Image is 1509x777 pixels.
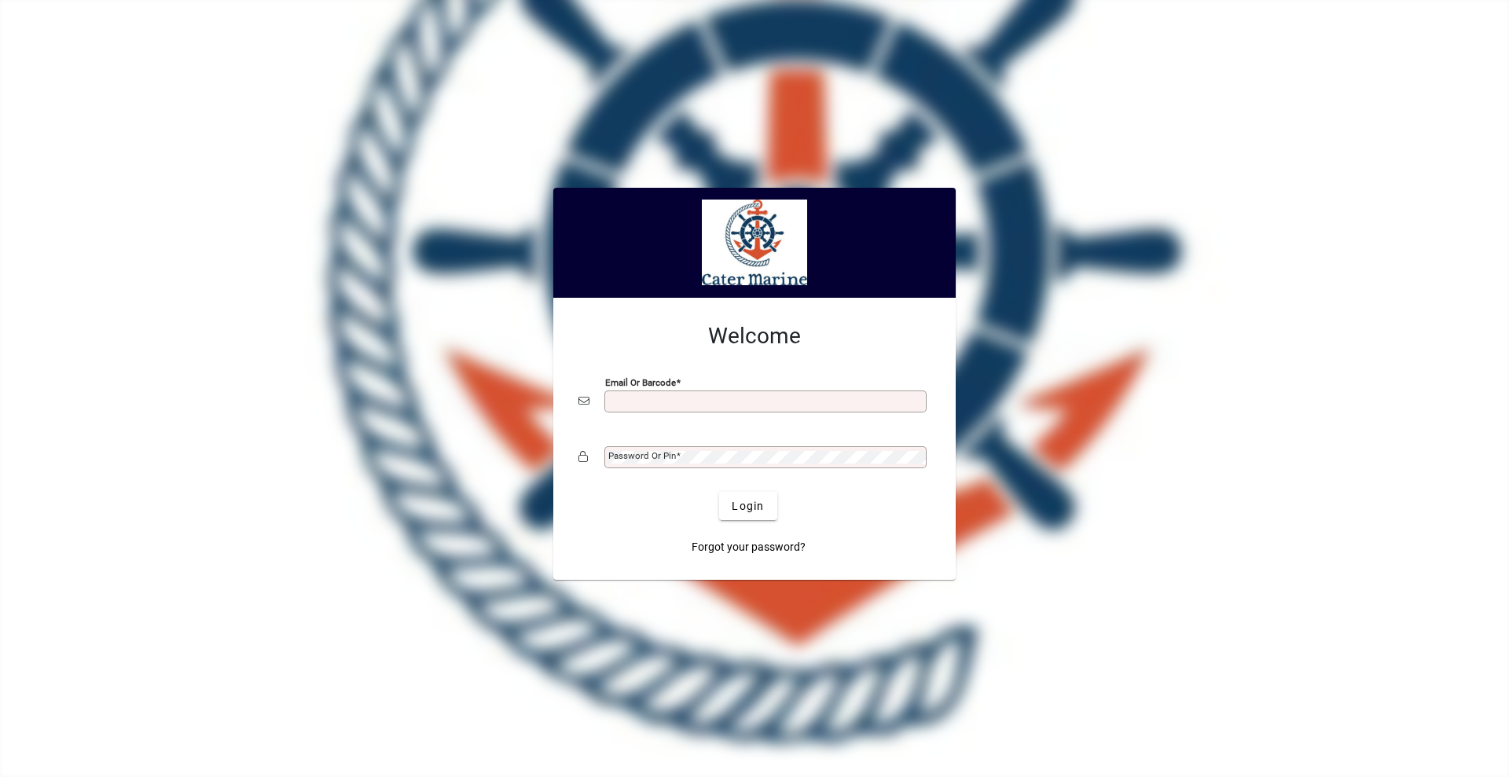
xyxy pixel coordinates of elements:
[578,323,931,350] h2: Welcome
[605,377,676,388] mat-label: Email or Barcode
[732,498,764,515] span: Login
[685,533,812,561] a: Forgot your password?
[719,492,777,520] button: Login
[692,539,806,555] span: Forgot your password?
[608,450,676,461] mat-label: Password or Pin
